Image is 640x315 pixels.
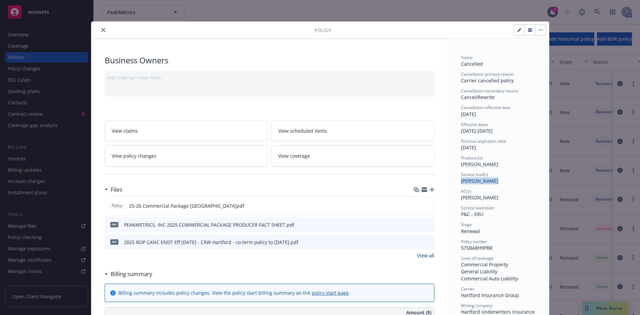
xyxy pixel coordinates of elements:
button: download file [415,239,420,246]
div: General Liability [461,268,536,275]
button: preview file [426,239,432,246]
span: [DATE] [461,111,476,117]
span: Hartford Insurance Group [461,292,519,298]
span: Writing company [461,303,492,308]
span: Cancellation primary reason [461,71,514,77]
div: Commercial Property [461,261,536,268]
h3: Files [111,185,122,194]
button: download file [415,221,420,228]
span: 25-26 Commercial Package [GEOGRAPHIC_DATA]pdf [129,202,244,209]
span: [PERSON_NAME] [461,178,498,184]
span: Policy number [461,239,487,244]
div: Add internal notes here... [107,74,432,81]
a: View claims [105,120,268,141]
span: AC(s) [461,188,471,194]
span: P&C - ERU [461,211,483,217]
div: [DATE] - [DATE] [461,122,536,134]
span: Service lead(s) [461,172,488,177]
button: download file [415,202,420,209]
span: pdf [110,222,118,227]
span: Service lead team [461,205,494,211]
a: policy start page [312,290,349,296]
button: preview file [425,202,431,209]
span: Effective dates [461,122,488,127]
span: Status [461,55,473,60]
div: Files [105,185,122,194]
button: close [99,26,107,34]
span: View claims [112,127,138,134]
span: 57SBABH9PBR [461,245,493,251]
span: Previous expiration date [461,138,506,144]
a: View scheduled items [271,120,434,141]
span: Cancelled [461,61,483,67]
span: [DATE] [461,144,476,151]
span: Carrier cancelled policy [461,77,514,84]
span: [PERSON_NAME] [461,194,498,201]
span: View policy changes [112,152,156,159]
button: preview file [426,221,432,228]
a: View policy changes [105,145,268,166]
span: pdf [110,239,118,244]
span: Carrier [461,286,474,292]
span: View coverage [278,152,310,159]
span: View scheduled items [278,127,327,134]
span: Policy [110,203,124,209]
div: Business Owners [105,55,434,66]
span: [PERSON_NAME] [461,161,498,167]
h3: Billing summary [111,270,152,278]
span: Lines of coverage [461,255,494,261]
div: 2025 BOP CANC ENDT Eff [DATE] - CRW Hartford - co-term policy to [DATE].pdf [124,239,298,246]
a: View coverage [271,145,434,166]
div: Commercial Auto Liability [461,275,536,282]
span: Cancellation secondary reason [461,88,518,94]
span: Policy [315,27,331,34]
span: Renewal [461,228,480,234]
a: View all [417,252,434,259]
span: Stage [461,222,472,227]
div: PEAKMETRICS, INC 2025 COMMERCIAL PACKAGE PRODUCER FACT SHEET.pdf [124,221,294,228]
div: Billing summary [105,270,152,278]
span: Producer(s) [461,155,483,161]
span: Cancel/Rewrite [461,94,495,100]
span: Cancellation effective date [461,105,510,110]
div: Billing summary includes policy changes. View the policy start billing summary on the . [118,289,350,296]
